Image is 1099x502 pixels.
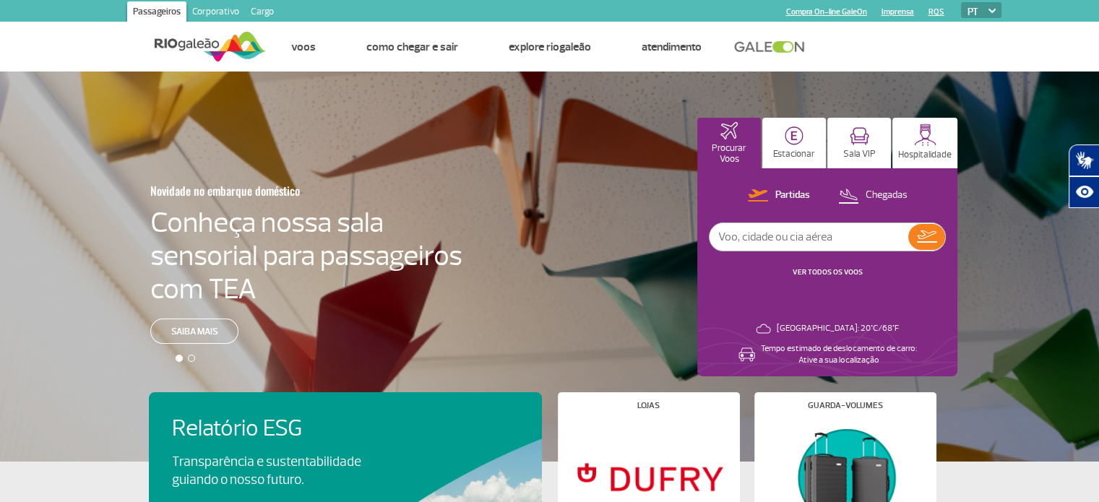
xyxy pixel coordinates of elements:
[898,150,952,160] p: Hospitalidade
[720,122,738,139] img: airplaneHomeActive.svg
[1069,144,1099,208] div: Plugin de acessibilidade da Hand Talk.
[710,223,908,251] input: Voo, cidade ou cia aérea
[773,149,815,160] p: Estacionar
[892,118,957,168] button: Hospitalidade
[827,118,891,168] button: Sala VIP
[808,402,883,410] h4: Guarda-volumes
[509,40,591,54] a: Explore RIOgaleão
[866,189,908,202] p: Chegadas
[637,402,660,410] h4: Lojas
[850,127,869,145] img: vipRoom.svg
[127,1,186,25] a: Passageiros
[186,1,245,25] a: Corporativo
[928,7,944,17] a: RQS
[150,206,462,306] h4: Conheça nossa sala sensorial para passageiros com TEA
[785,126,803,145] img: carParkingHome.svg
[172,453,377,489] p: Transparência e sustentabilidade guiando o nosso futuro.
[697,118,761,168] button: Procurar Voos
[150,176,392,206] h3: Novidade no embarque doméstico
[761,343,917,366] p: Tempo estimado de deslocamento de carro: Ative a sua localização
[172,415,519,489] a: Relatório ESGTransparência e sustentabilidade guiando o nosso futuro.
[245,1,280,25] a: Cargo
[793,267,863,277] a: VER TODOS OS VOOS
[704,143,754,165] p: Procurar Voos
[788,267,867,278] button: VER TODOS OS VOOS
[366,40,458,54] a: Como chegar e sair
[762,118,826,168] button: Estacionar
[777,323,899,334] p: [GEOGRAPHIC_DATA]: 20°C/68°F
[172,415,402,442] h4: Relatório ESG
[834,186,912,205] button: Chegadas
[786,7,867,17] a: Compra On-line GaleOn
[775,189,810,202] p: Partidas
[642,40,702,54] a: Atendimento
[1069,144,1099,176] button: Abrir tradutor de língua de sinais.
[150,319,238,344] a: Saiba mais
[1069,176,1099,208] button: Abrir recursos assistivos.
[843,149,876,160] p: Sala VIP
[744,186,814,205] button: Partidas
[882,7,914,17] a: Imprensa
[914,124,936,146] img: hospitality.svg
[291,40,316,54] a: Voos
